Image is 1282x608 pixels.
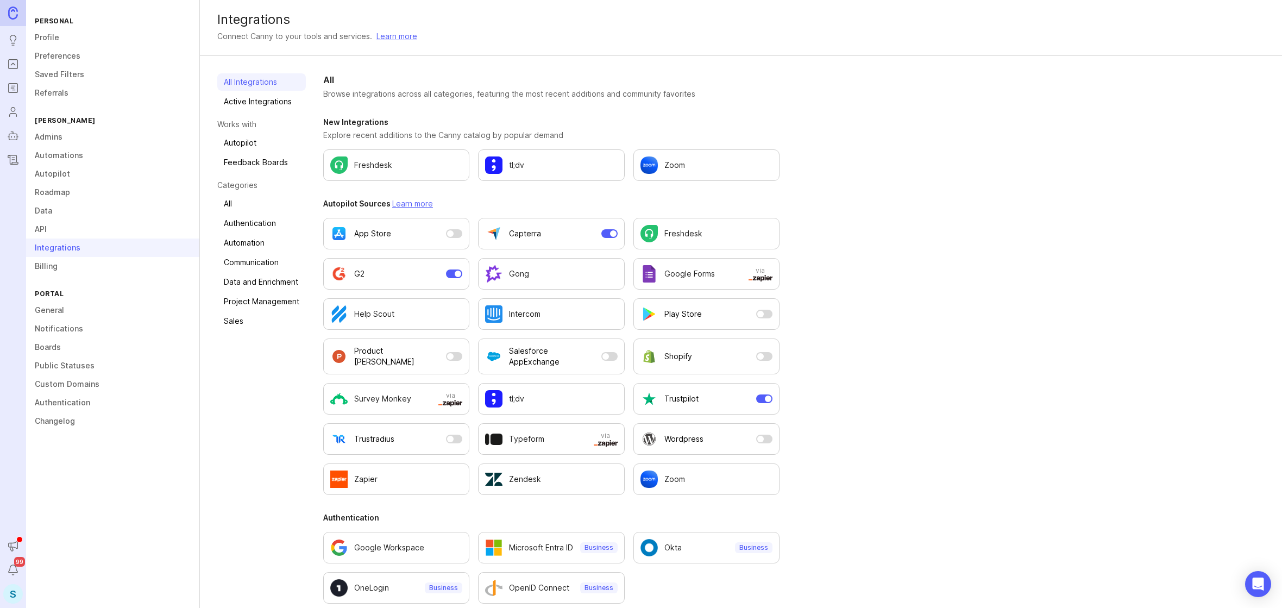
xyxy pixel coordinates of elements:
[1245,571,1271,597] div: Open Intercom Messenger
[26,356,199,375] a: Public Statuses
[26,412,199,430] a: Changelog
[509,582,569,593] p: OpenID Connect
[323,117,780,128] h3: New Integrations
[354,542,424,553] p: Google Workspace
[664,542,682,553] p: Okta
[3,126,23,146] a: Autopilot
[26,338,199,356] a: Boards
[739,543,768,552] p: Business
[26,65,199,84] a: Saved Filters
[323,298,469,330] a: Configure Help Scout settings.
[478,532,624,563] a: Configure Microsoft Entra ID settings.
[217,93,306,110] a: Active Integrations
[478,572,624,604] a: Configure OpenID Connect settings.
[217,119,306,130] p: Works with
[323,218,469,249] button: App Store is currently disabled as an Autopilot data source. Open a modal to adjust settings.
[633,218,780,249] a: Configure Freshdesk settings.
[664,434,703,444] p: Wordpress
[354,582,389,593] p: OneLogin
[354,228,391,239] p: App Store
[323,532,469,563] a: Configure Google Workspace settings.
[478,339,624,374] button: Salesforce AppExchange is currently disabled as an Autopilot data source. Open a modal to adjust ...
[749,275,772,281] img: svg+xml;base64,PHN2ZyB3aWR0aD0iNTAwIiBoZWlnaHQ9IjEzNiIgZmlsbD0ibm9uZSIgeG1sbnM9Imh0dHA6Ly93d3cudz...
[3,150,23,170] a: Changelog
[217,312,306,330] a: Sales
[354,346,442,367] p: Product [PERSON_NAME]
[438,400,462,406] img: svg+xml;base64,PHN2ZyB3aWR0aD0iNTAwIiBoZWlnaHQ9IjEzNiIgZmlsbD0ibm9uZSIgeG1sbnM9Imh0dHA6Ly93d3cudz...
[354,393,411,404] p: Survey Monkey
[478,383,624,415] a: Configure tl;dv settings.
[14,557,25,567] span: 99
[509,474,541,485] p: Zendesk
[323,383,469,415] a: Configure Survey Monkey in a new tab.
[664,160,685,171] p: Zoom
[3,102,23,122] a: Users
[323,512,780,523] h3: Authentication
[217,180,306,191] p: Categories
[633,258,780,290] a: Configure Google Forms in a new tab.
[8,7,18,19] img: Canny Home
[594,440,618,447] img: svg+xml;base64,PHN2ZyB3aWR0aD0iNTAwIiBoZWlnaHQ9IjEzNiIgZmlsbD0ibm9uZSIgeG1sbnM9Imh0dHA6Ly93d3cudz...
[633,463,780,495] a: Configure Zoom settings.
[354,309,394,319] p: Help Scout
[26,220,199,239] a: API
[664,309,702,319] p: Play Store
[26,183,199,202] a: Roadmap
[664,228,702,239] p: Freshdesk
[217,215,306,232] a: Authentication
[376,30,417,42] a: Learn more
[664,393,699,404] p: Trustpilot
[633,423,780,455] button: Wordpress is currently disabled as an Autopilot data source. Open a modal to adjust settings.
[217,13,1265,26] div: Integrations
[217,293,306,310] a: Project Management
[26,47,199,65] a: Preferences
[26,165,199,183] a: Autopilot
[217,195,306,212] a: All
[585,543,613,552] p: Business
[26,14,199,28] div: Personal
[26,375,199,393] a: Custom Domains
[26,393,199,412] a: Authentication
[3,560,23,580] button: Notifications
[509,228,541,239] p: Capterra
[26,28,199,47] a: Profile
[478,149,624,181] a: Configure tl;dv settings.
[509,160,524,171] p: tl;dv
[26,128,199,146] a: Admins
[3,584,23,604] div: S
[509,268,529,279] p: Gong
[633,339,780,374] button: Shopify is currently disabled as an Autopilot data source. Open a modal to adjust settings.
[509,346,596,367] p: Salesforce AppExchange
[478,298,624,330] a: Configure Intercom settings.
[26,146,199,165] a: Automations
[509,434,544,444] p: Typeform
[3,536,23,556] button: Announcements
[323,423,469,455] button: Trustradius is currently disabled as an Autopilot data source. Open a modal to adjust settings.
[633,532,780,563] a: Configure Okta settings.
[3,78,23,98] a: Roadmaps
[217,154,306,171] a: Feedback Boards
[478,423,624,455] a: Configure Typeform in a new tab.
[26,301,199,319] a: General
[217,254,306,271] a: Communication
[323,130,780,141] p: Explore recent additions to the Canny catalog by popular demand
[429,584,458,592] p: Business
[594,431,618,447] span: via
[323,258,469,290] button: G2 is currently enabled as an Autopilot data source. Open a modal to adjust settings.
[323,73,780,86] h2: All
[26,202,199,220] a: Data
[633,298,780,330] button: Play Store is currently disabled as an Autopilot data source. Open a modal to adjust settings.
[217,273,306,291] a: Data and Enrichment
[664,268,715,279] p: Google Forms
[26,257,199,275] a: Billing
[354,474,378,485] p: Zapier
[633,383,780,415] button: Trustpilot is currently enabled as an Autopilot data source. Open a modal to adjust settings.
[478,258,624,290] a: Configure Gong settings.
[323,149,469,181] a: Configure Freshdesk settings.
[509,542,573,553] p: Microsoft Entra ID
[26,286,199,301] div: Portal
[633,149,780,181] a: Configure Zoom settings.
[749,266,772,281] span: via
[323,89,780,99] p: Browse integrations across all categories, featuring the most recent additions and community favo...
[26,113,199,128] div: [PERSON_NAME]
